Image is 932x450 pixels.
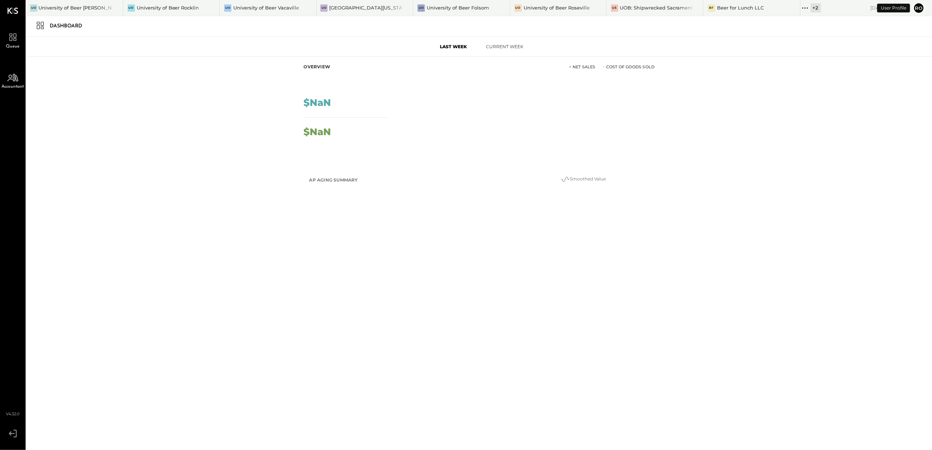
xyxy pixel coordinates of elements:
div: University of Beer [PERSON_NAME] [38,4,112,11]
div: Uo [418,4,425,12]
div: US [611,4,618,12]
div: University of Beer Rocklin [137,4,199,11]
div: [DATE] [870,4,909,11]
button: Current Week [479,41,531,53]
div: University of Beer Roseville [524,4,590,11]
a: Accountant [0,68,25,92]
div: Uo [224,4,231,12]
div: Bf [708,4,715,12]
div: Overview [304,64,331,70]
div: Uo [30,4,37,12]
div: Uo [514,4,522,12]
div: Uo [128,4,135,12]
div: [GEOGRAPHIC_DATA][US_STATE] [329,4,402,11]
h2: AP Aging Summary [309,173,358,187]
div: User Profile [877,4,910,12]
span: Queue [6,44,20,49]
button: ro [913,2,925,14]
div: Uo [320,4,328,12]
div: UOB: Shipwrecked Sacramento [620,4,692,11]
div: Smoothed Value [510,175,657,184]
div: + 2 [811,3,821,12]
div: Cost of Goods Sold [603,64,655,70]
div: Net Sales [569,64,596,70]
button: Last Week [428,41,479,53]
span: Accountant [2,84,24,89]
div: Dashboard [50,20,90,32]
div: $NaN [304,98,331,107]
div: Beer for Lunch LLC [717,4,764,11]
div: $NaN [304,127,331,137]
div: University of Beer Vacaville [233,4,299,11]
div: University of Beer Folsom [427,4,489,11]
a: Queue [0,28,25,52]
